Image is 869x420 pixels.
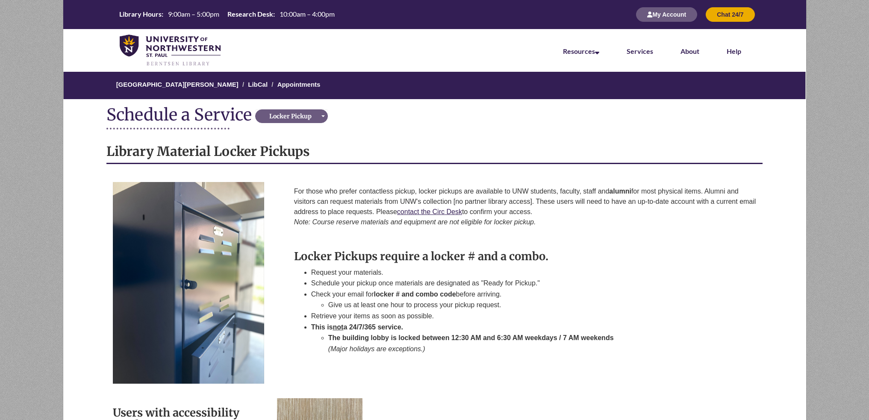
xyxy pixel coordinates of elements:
[116,9,165,19] th: Library Hours:
[116,9,338,19] table: Hours Today
[636,11,697,18] a: My Account
[294,250,548,263] strong: Locker Pickups require a locker # and a combo.
[168,10,219,18] span: 9:00am – 5:00pm
[116,9,338,20] a: Hours Today
[311,267,756,278] li: Request your materials.
[248,81,268,88] a: LibCal
[311,311,756,322] li: Retrieve your items as soon as possible.
[280,10,335,18] span: 10:00am – 4:00pm
[328,334,614,341] strong: The building lobby is locked between 12:30 AM and 6:30 AM weekdays / 7 AM weekends
[311,323,403,331] strong: This is a 24/7/365 service.
[116,81,239,88] a: [GEOGRAPHIC_DATA][PERSON_NAME]
[106,72,763,99] nav: Breadcrumb
[397,208,462,215] a: contact the Circ Desk
[224,9,276,19] th: Research Desk:
[294,218,536,226] em: Note: Course reserve materials and equipment are not eligible for locker pickup.
[706,7,754,22] button: Chat 24/7
[636,7,697,22] button: My Account
[374,291,456,298] strong: locker # and combo code
[311,278,756,289] li: Schedule your pickup once materials are designated as "Ready for Pickup."
[311,289,756,311] li: Check your email for before arriving.
[563,47,599,55] a: Resources
[333,323,344,331] u: not
[106,106,255,123] div: Schedule a Service
[113,182,264,383] img: library locker
[258,112,323,120] div: Locker Pickup
[294,186,756,227] p: For those who prefer contactless pickup, locker pickups are available to UNW students, faculty, s...
[727,47,741,55] a: Help
[706,11,754,18] a: Chat 24/7
[277,81,321,88] a: Appointments
[106,143,310,159] strong: Library Material Locker Pickups
[627,47,653,55] a: Services
[120,35,221,67] img: UNWSP Library Logo
[680,47,699,55] a: About
[255,109,328,123] button: Locker Pickup
[328,345,425,352] em: (Major holidays are exceptions.)
[328,300,756,311] li: Give us at least one hour to process your pickup request.
[609,188,631,195] strong: alumni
